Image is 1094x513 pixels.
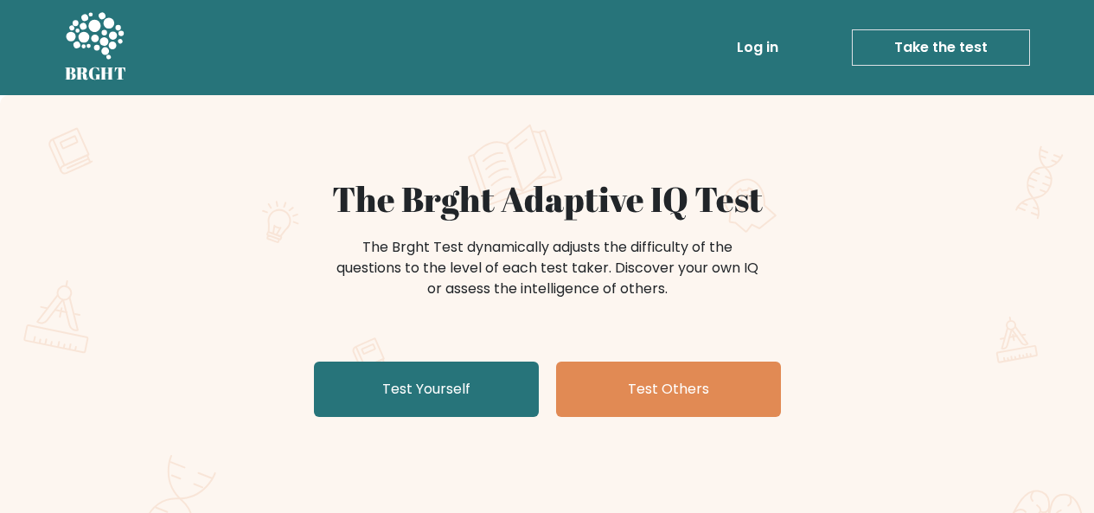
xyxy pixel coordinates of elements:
a: BRGHT [65,7,127,88]
a: Take the test [852,29,1030,66]
h5: BRGHT [65,63,127,84]
div: The Brght Test dynamically adjusts the difficulty of the questions to the level of each test take... [331,237,764,299]
a: Log in [730,30,785,65]
a: Test Yourself [314,362,539,417]
a: Test Others [556,362,781,417]
h1: The Brght Adaptive IQ Test [125,178,969,220]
